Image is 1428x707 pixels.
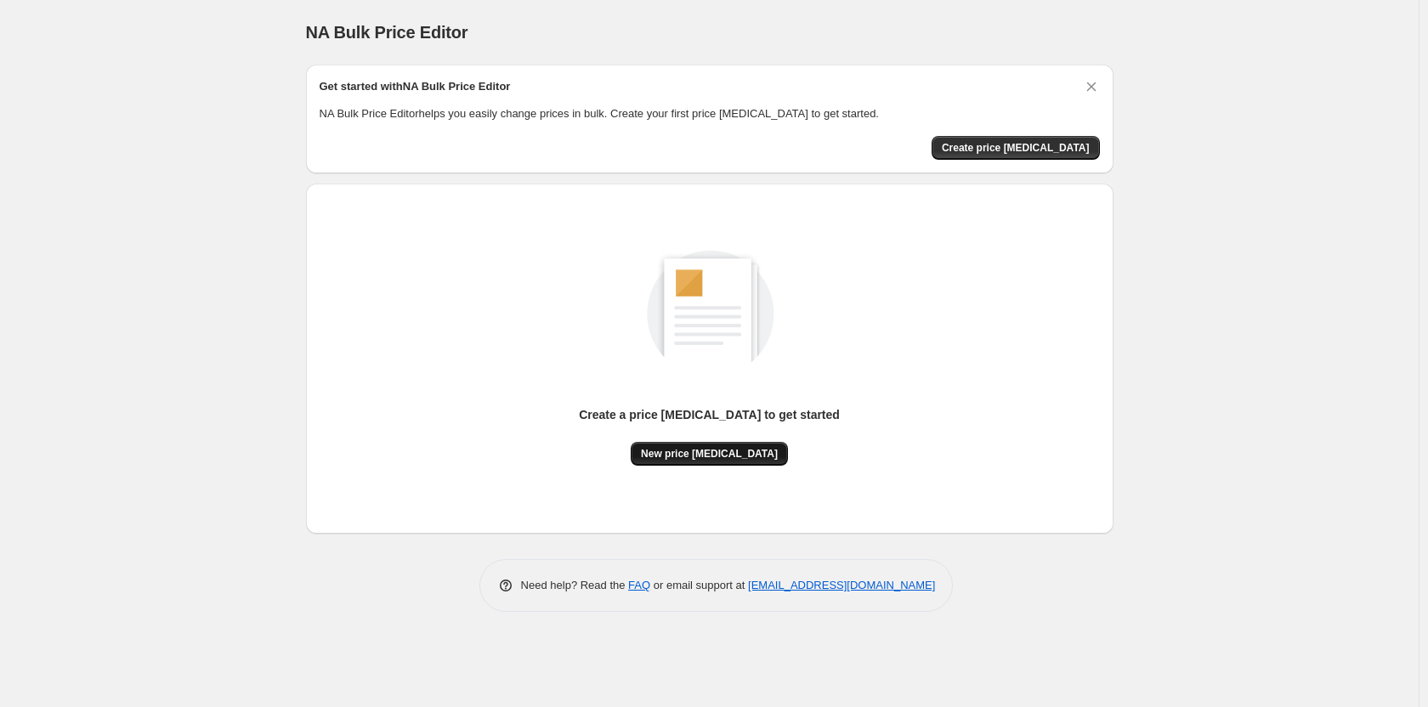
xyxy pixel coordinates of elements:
span: NA Bulk Price Editor [306,23,468,42]
button: Create price change job [932,136,1100,160]
p: NA Bulk Price Editor helps you easily change prices in bulk. Create your first price [MEDICAL_DAT... [320,105,1100,122]
h2: Get started with NA Bulk Price Editor [320,78,511,95]
span: Create price [MEDICAL_DATA] [942,141,1090,155]
a: FAQ [628,579,650,591]
button: New price [MEDICAL_DATA] [631,442,788,466]
a: [EMAIL_ADDRESS][DOMAIN_NAME] [748,579,935,591]
span: Need help? Read the [521,579,629,591]
span: or email support at [650,579,748,591]
span: New price [MEDICAL_DATA] [641,447,778,461]
p: Create a price [MEDICAL_DATA] to get started [579,406,840,423]
button: Dismiss card [1083,78,1100,95]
